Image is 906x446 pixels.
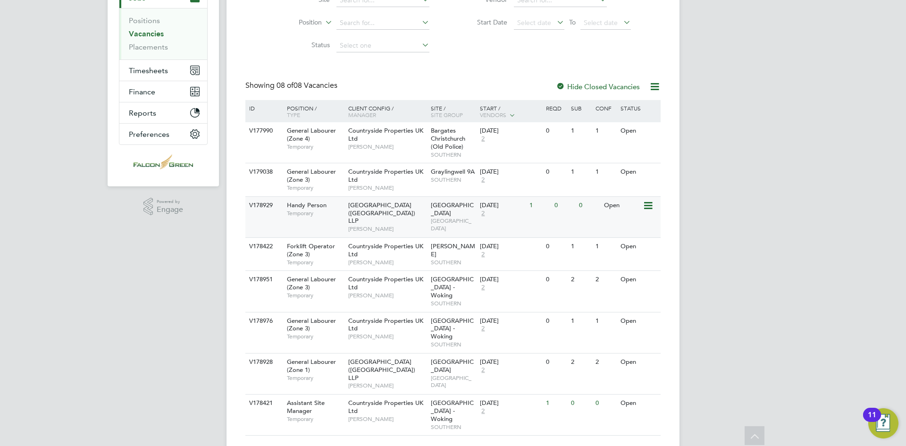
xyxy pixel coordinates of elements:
span: 2 [480,210,486,218]
span: Preferences [129,130,169,139]
span: Countryside Properties UK Ltd [348,275,423,291]
span: Reports [129,109,156,118]
div: 0 [577,197,601,214]
span: Select date [517,18,551,27]
span: [GEOGRAPHIC_DATA] ([GEOGRAPHIC_DATA]) LLP [348,201,415,225]
span: General Labourer (Zone 3) [287,317,336,333]
input: Select one [336,39,429,52]
span: Engage [157,206,183,214]
a: Positions [129,16,160,25]
button: Reports [119,102,207,123]
div: [DATE] [480,202,525,210]
div: V179038 [247,163,280,181]
a: Powered byEngage [143,198,184,216]
span: Temporary [287,292,344,299]
span: [PERSON_NAME] [348,259,426,266]
div: [DATE] [480,358,541,366]
div: [DATE] [480,127,541,135]
span: [PERSON_NAME] [348,333,426,340]
button: Open Resource Center, 11 new notifications [868,408,898,438]
img: falcongreen-logo-retina.png [134,154,193,169]
div: 0 [544,122,568,140]
div: 1 [544,395,568,412]
span: [GEOGRAPHIC_DATA] [431,358,474,374]
span: Countryside Properties UK Ltd [348,126,423,143]
label: Hide Closed Vacancies [556,82,640,91]
span: Manager [348,111,376,118]
div: Open [618,271,659,288]
div: V177990 [247,122,280,140]
span: [GEOGRAPHIC_DATA] - Woking [431,275,474,299]
div: 1 [569,163,593,181]
span: SOUTHERN [431,423,476,431]
span: SOUTHERN [431,259,476,266]
div: 2 [569,353,593,371]
div: [DATE] [480,317,541,325]
div: 0 [569,395,593,412]
span: [GEOGRAPHIC_DATA] [431,374,476,389]
span: [PERSON_NAME] [348,143,426,151]
span: Forklift Operator (Zone 3) [287,242,335,258]
div: [DATE] [480,399,541,407]
input: Search for... [336,17,429,30]
span: [PERSON_NAME] [348,415,426,423]
div: 1 [569,238,593,255]
div: Open [618,238,659,255]
span: SOUTHERN [431,151,476,159]
div: Client Config / [346,100,428,123]
div: Open [602,197,643,214]
div: Sub [569,100,593,116]
span: 2 [480,284,486,292]
span: [GEOGRAPHIC_DATA] [431,217,476,232]
span: SOUTHERN [431,300,476,307]
a: Vacancies [129,29,164,38]
div: 1 [569,122,593,140]
div: Conf [593,100,618,116]
div: Open [618,122,659,140]
span: Handy Person [287,201,327,209]
span: General Labourer (Zone 1) [287,358,336,374]
div: Position / [280,100,346,123]
div: V178422 [247,238,280,255]
span: [PERSON_NAME] [348,292,426,299]
span: Finance [129,87,155,96]
div: Start / [478,100,544,124]
span: General Labourer (Zone 4) [287,126,336,143]
div: [DATE] [480,276,541,284]
a: Placements [129,42,168,51]
span: Temporary [287,333,344,340]
span: 2 [480,325,486,333]
span: Temporary [287,415,344,423]
div: Site / [428,100,478,123]
div: Open [618,353,659,371]
button: Preferences [119,124,207,144]
span: 08 of [277,81,294,90]
span: 08 Vacancies [277,81,337,90]
span: SOUTHERN [431,176,476,184]
span: Type [287,111,300,118]
span: [PERSON_NAME] [348,184,426,192]
div: 0 [544,353,568,371]
div: V178421 [247,395,280,412]
div: [DATE] [480,243,541,251]
span: [GEOGRAPHIC_DATA] - Woking [431,317,474,341]
span: SOUTHERN [431,341,476,348]
span: Temporary [287,184,344,192]
span: General Labourer (Zone 3) [287,275,336,291]
div: 1 [593,163,618,181]
span: Countryside Properties UK Ltd [348,399,423,415]
span: General Labourer (Zone 3) [287,168,336,184]
div: 1 [593,238,618,255]
div: V178951 [247,271,280,288]
div: Open [618,163,659,181]
div: 1 [593,122,618,140]
span: [GEOGRAPHIC_DATA] ([GEOGRAPHIC_DATA]) LLP [348,358,415,382]
span: Countryside Properties UK Ltd [348,317,423,333]
span: Powered by [157,198,183,206]
span: Temporary [287,143,344,151]
div: Open [618,395,659,412]
span: Bargates Christchurch (Old Police) [431,126,465,151]
div: 2 [569,271,593,288]
span: 2 [480,366,486,374]
span: Site Group [431,111,463,118]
